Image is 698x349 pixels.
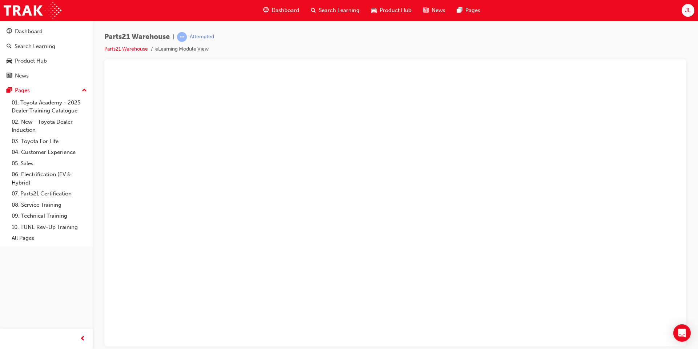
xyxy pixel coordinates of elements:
[423,6,429,15] span: news-icon
[7,73,12,79] span: news-icon
[155,45,209,53] li: eLearning Module View
[380,6,412,15] span: Product Hub
[457,6,462,15] span: pages-icon
[9,199,90,211] a: 08. Service Training
[9,222,90,233] a: 10. TUNE Rev-Up Training
[9,233,90,244] a: All Pages
[7,43,12,50] span: search-icon
[417,3,451,18] a: news-iconNews
[3,25,90,38] a: Dashboard
[272,6,299,15] span: Dashboard
[3,84,90,97] button: Pages
[7,87,12,94] span: pages-icon
[9,210,90,222] a: 09. Technical Training
[9,116,90,136] a: 02. New - Toyota Dealer Induction
[465,6,480,15] span: Pages
[104,46,148,52] a: Parts21 Warehouse
[9,136,90,147] a: 03. Toyota For Life
[3,23,90,84] button: DashboardSearch LearningProduct HubNews
[685,6,691,15] span: JL
[15,72,29,80] div: News
[3,40,90,53] a: Search Learning
[371,6,377,15] span: car-icon
[15,86,30,95] div: Pages
[9,97,90,116] a: 01. Toyota Academy - 2025 Dealer Training Catalogue
[9,147,90,158] a: 04. Customer Experience
[15,42,55,51] div: Search Learning
[673,324,691,342] div: Open Intercom Messenger
[9,169,90,188] a: 06. Electrification (EV & Hybrid)
[190,33,214,40] div: Attempted
[177,32,187,42] span: learningRecordVerb_ATTEMPT-icon
[263,6,269,15] span: guage-icon
[365,3,417,18] a: car-iconProduct Hub
[682,4,694,17] button: JL
[451,3,486,18] a: pages-iconPages
[173,33,174,41] span: |
[432,6,445,15] span: News
[4,2,61,19] img: Trak
[15,57,47,65] div: Product Hub
[3,69,90,83] a: News
[305,3,365,18] a: search-iconSearch Learning
[9,158,90,169] a: 05. Sales
[15,27,43,36] div: Dashboard
[80,334,85,344] span: prev-icon
[319,6,360,15] span: Search Learning
[3,54,90,68] a: Product Hub
[7,58,12,64] span: car-icon
[7,28,12,35] span: guage-icon
[82,86,87,95] span: up-icon
[9,188,90,199] a: 07. Parts21 Certification
[104,33,170,41] span: Parts21 Warehouse
[311,6,316,15] span: search-icon
[257,3,305,18] a: guage-iconDashboard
